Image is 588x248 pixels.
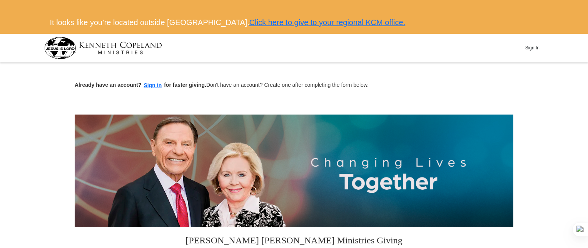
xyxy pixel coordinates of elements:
[142,81,164,90] button: Sign in
[521,42,544,54] button: Sign In
[249,18,405,27] a: Click here to give to your regional KCM office.
[44,11,544,34] div: It looks like you’re located outside [GEOGRAPHIC_DATA].
[75,82,206,88] strong: Already have an account? for faster giving.
[44,37,162,59] img: kcm-header-logo.svg
[75,81,513,90] p: Don't have an account? Create one after completing the form below.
